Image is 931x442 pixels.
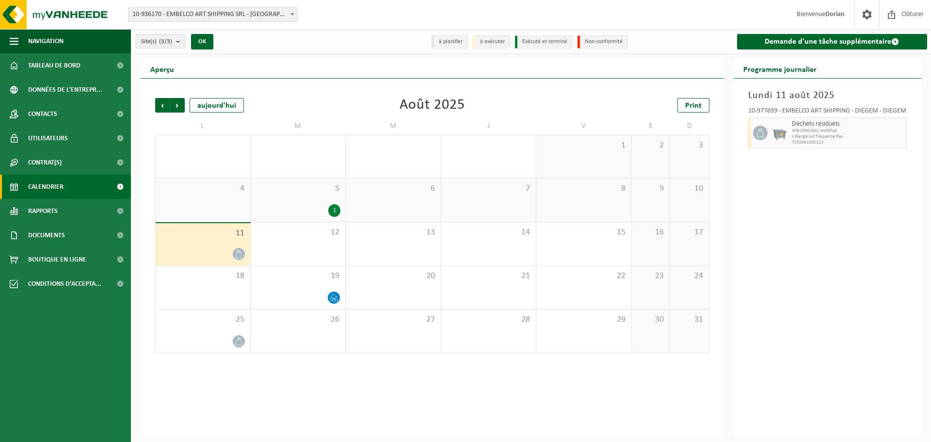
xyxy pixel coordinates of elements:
td: M [251,117,346,135]
span: Utilisateurs [28,126,68,150]
strong: Dorian [825,11,845,18]
span: 5 [256,183,341,194]
span: Vidange sur fréquence fixe [792,134,904,140]
td: M [346,117,441,135]
div: 10-977639 - EMBELCO ART SHIPPING - DIEGEM - DIEGEM [748,108,907,117]
span: 31 [675,314,704,325]
span: 15 [541,227,626,238]
img: WB-2500-GAL-GY-01 [772,126,787,140]
li: à exécuter [473,35,510,49]
span: 17 [675,227,704,238]
span: Navigation [28,29,64,53]
span: T250001505113 [792,140,904,146]
span: 22 [541,271,626,281]
h2: Programme journalier [734,59,826,78]
span: 13 [351,227,436,238]
h2: Aperçu [141,59,184,78]
span: 29 [541,314,626,325]
div: 1 [328,204,340,217]
span: Déchets résiduels [792,120,904,128]
div: aujourd'hui [190,98,244,113]
span: 8 [541,183,626,194]
span: 7 [446,183,531,194]
span: 12 [256,227,341,238]
span: 14 [446,227,531,238]
div: Août 2025 [400,98,465,113]
span: 10-936170 - EMBELCO ART SHIPPING SRL - ETTERBEEK [128,8,297,21]
td: V [536,117,632,135]
button: Site(s)(3/3) [136,34,185,49]
span: 20 [351,271,436,281]
span: 24 [675,271,704,281]
span: Print [685,102,702,110]
span: Conditions d'accepta... [28,272,101,296]
a: Demande d'une tâche supplémentaire [737,34,928,49]
span: Documents [28,223,65,247]
span: 2 [637,140,665,151]
td: J [441,117,537,135]
li: Exécuté et terminé [515,35,573,49]
span: 30 [637,314,665,325]
td: L [155,117,251,135]
span: Site(s) [141,34,172,49]
span: Données de l'entrepr... [28,78,102,102]
span: 6 [351,183,436,194]
span: 27 [351,314,436,325]
span: WB-2500-GAL restafval [792,128,904,134]
a: Print [677,98,709,113]
span: 4 [161,183,245,194]
td: D [670,117,709,135]
button: OK [191,34,213,49]
span: Suivant [170,98,185,113]
span: 23 [637,271,665,281]
h3: Lundi 11 août 2025 [748,88,907,103]
span: 11 [161,228,245,239]
span: Rapports [28,199,58,223]
span: Contrat(s) [28,150,62,175]
span: 9 [637,183,665,194]
span: Boutique en ligne [28,247,86,272]
li: à planifier [432,35,468,49]
span: 18 [161,271,245,281]
span: Tableau de bord [28,53,80,78]
span: Calendrier [28,175,64,199]
span: 25 [161,314,245,325]
span: 3 [675,140,704,151]
span: 28 [446,314,531,325]
span: 10-936170 - EMBELCO ART SHIPPING SRL - ETTERBEEK [128,7,298,22]
span: 26 [256,314,341,325]
span: Précédent [155,98,170,113]
li: Non-conformité [578,35,628,49]
span: 21 [446,271,531,281]
span: 16 [637,227,665,238]
span: 1 [541,140,626,151]
span: 10 [675,183,704,194]
span: Contacts [28,102,57,126]
td: S [632,117,671,135]
span: 19 [256,271,341,281]
count: (3/3) [159,38,172,45]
